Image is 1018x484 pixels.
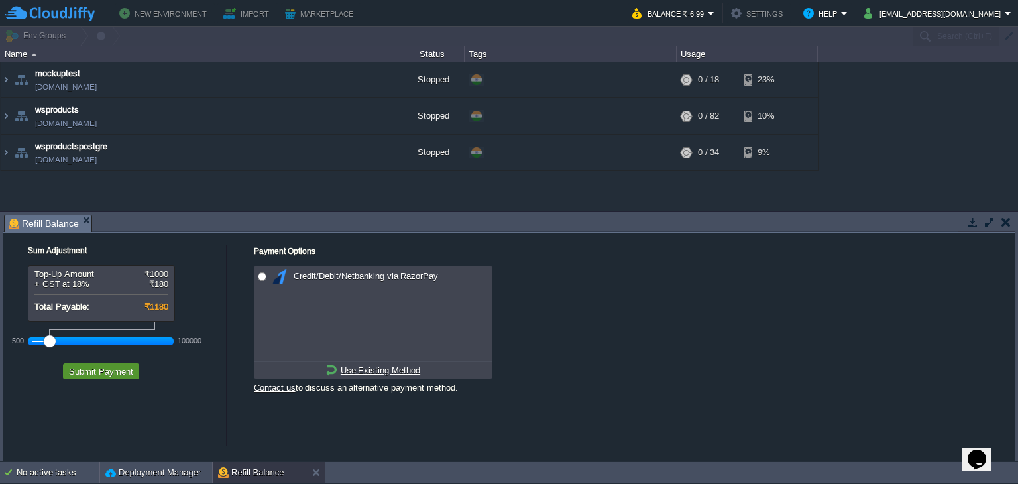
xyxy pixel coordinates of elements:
[1,98,11,134] img: AMDAwAAAACH5BAEAAAAALAAAAAABAAEAAAICRAEAOw==
[677,46,817,62] div: Usage
[731,5,787,21] button: Settings
[65,365,137,377] button: Submit Payment
[632,5,708,21] button: Balance ₹-6.99
[398,98,465,134] div: Stopped
[35,153,97,166] a: [DOMAIN_NAME]
[398,62,465,97] div: Stopped
[803,5,841,21] button: Help
[12,337,24,345] div: 500
[178,337,201,345] div: 100000
[34,269,168,279] div: Top-Up Amount
[149,279,168,289] span: ₹180
[35,117,97,130] a: [DOMAIN_NAME]
[31,53,37,56] img: AMDAwAAAACH5BAEAAAAALAAAAAABAAEAAAICRAEAOw==
[254,247,315,256] label: Payment Options
[698,62,719,97] div: 0 / 18
[398,135,465,170] div: Stopped
[144,302,168,312] span: ₹1180
[744,135,787,170] div: 9%
[105,466,201,479] button: Deployment Manager
[864,5,1005,21] button: [EMAIL_ADDRESS][DOMAIN_NAME]
[223,5,273,21] button: Import
[34,302,168,312] div: Total Payable:
[12,135,30,170] img: AMDAwAAAACH5BAEAAAAALAAAAAABAAEAAAICRAEAOw==
[10,246,87,255] label: Sum Adjustment
[218,466,284,479] button: Refill Balance
[399,46,464,62] div: Status
[1,135,11,170] img: AMDAwAAAACH5BAEAAAAALAAAAAABAAEAAAICRAEAOw==
[698,135,719,170] div: 0 / 34
[465,46,676,62] div: Tags
[17,462,99,483] div: No active tasks
[254,379,492,393] div: to discuss an alternative payment method.
[34,279,168,289] div: + GST at 18%
[341,365,420,375] u: Use Existing Method
[744,98,787,134] div: 10%
[12,62,30,97] img: AMDAwAAAACH5BAEAAAAALAAAAAABAAEAAAICRAEAOw==
[9,215,79,232] span: Refill Balance
[1,46,398,62] div: Name
[1,62,11,97] img: AMDAwAAAACH5BAEAAAAALAAAAAABAAEAAAICRAEAOw==
[744,62,787,97] div: 23%
[323,362,424,379] a: Use Existing Method
[119,5,211,21] button: New Environment
[272,269,288,284] img: razorpay.png
[35,80,97,93] a: [DOMAIN_NAME]
[290,271,438,281] span: Credit/Debit/Netbanking via RazorPay
[698,98,719,134] div: 0 / 82
[254,383,296,393] a: Contact us
[285,5,357,21] button: Marketplace
[5,5,95,22] img: CloudJiffy
[35,140,107,153] a: wsproductspostgre
[962,431,1005,471] iframe: chat widget
[144,269,168,279] span: ₹1000
[35,67,80,80] a: mockuptest
[12,98,30,134] img: AMDAwAAAACH5BAEAAAAALAAAAAABAAEAAAICRAEAOw==
[35,103,79,117] a: wsproducts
